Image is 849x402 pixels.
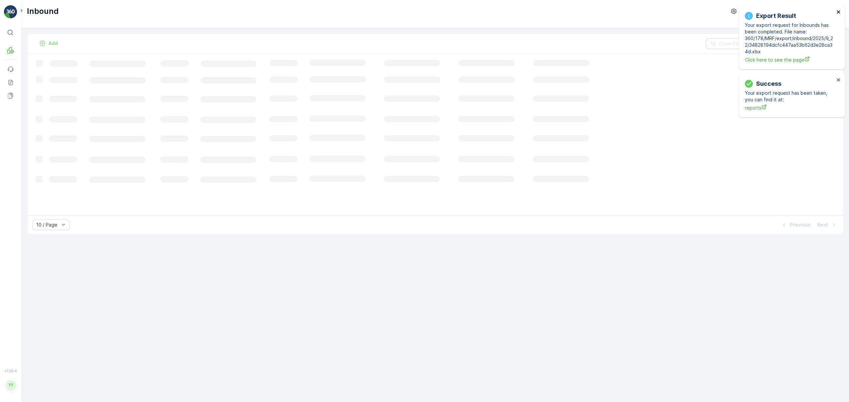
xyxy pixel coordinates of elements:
[36,39,60,47] button: Add
[780,221,811,229] button: Previous
[756,79,781,88] p: Success
[6,380,16,391] div: TT
[756,11,796,21] p: Export Result
[817,222,828,228] p: Next
[836,9,841,16] button: close
[719,40,748,47] p: Clear Filters
[836,77,841,83] button: close
[745,90,834,103] p: Your export request has been taken, you can find it at:
[48,40,58,47] p: Add
[745,104,834,111] a: reports
[816,221,838,229] button: Next
[745,56,834,63] a: Click here to see the page
[27,6,59,17] p: Inbound
[4,5,17,19] img: logo
[745,22,834,55] p: Your export request for Inbounds has been completed. File name: 360/178/MRF/export/inbound/2025/9...
[4,369,17,373] span: v 1.50.4
[706,38,752,49] button: Clear Filters
[790,222,811,228] p: Previous
[4,374,17,397] button: TT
